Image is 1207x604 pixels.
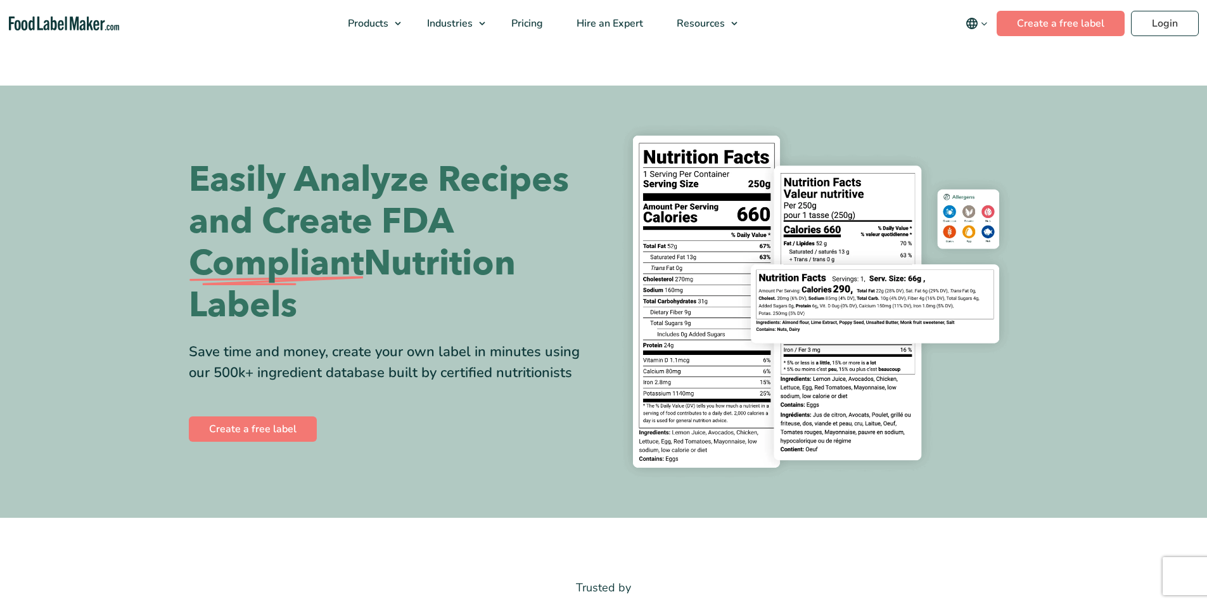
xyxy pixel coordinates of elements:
[573,16,644,30] span: Hire an Expert
[997,11,1125,36] a: Create a free label
[189,342,594,383] div: Save time and money, create your own label in minutes using our 500k+ ingredient database built b...
[189,243,364,285] span: Compliant
[189,159,594,326] h1: Easily Analyze Recipes and Create FDA Nutrition Labels
[189,579,1019,597] p: Trusted by
[189,416,317,442] a: Create a free label
[1131,11,1199,36] a: Login
[344,16,390,30] span: Products
[673,16,726,30] span: Resources
[508,16,544,30] span: Pricing
[423,16,474,30] span: Industries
